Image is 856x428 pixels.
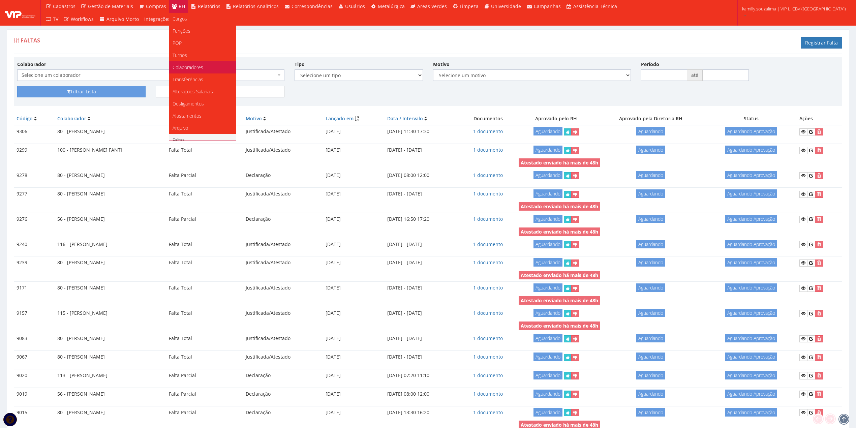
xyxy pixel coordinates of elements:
td: 9277 [14,187,55,200]
th: Status [706,113,797,125]
a: Turnos [169,49,236,61]
td: 9171 [14,282,55,295]
td: 80 - [PERSON_NAME] [55,350,166,363]
td: 100 - [PERSON_NAME] FANTI [55,144,166,157]
td: Falta Total [166,307,243,320]
span: Funções [173,28,190,34]
td: [DATE] 08:00 12:00 [385,388,460,400]
td: Falta Total [166,332,243,345]
span: Colaboradores [173,64,203,70]
span: Usuários [345,3,365,9]
td: Falta Total [166,238,243,251]
td: [DATE] - [DATE] [385,144,460,157]
td: [DATE] [323,282,385,295]
span: Aguardando [533,408,562,417]
a: Motivo [246,115,262,122]
span: kamilly.souzalima | VIP L. CBV ([GEOGRAPHIC_DATA]) [742,5,846,12]
span: Faltas [21,37,40,44]
strong: Atestado enviado há mais de 48h [521,422,598,428]
td: 9019 [14,388,55,400]
td: Justificada/Atestado [243,307,323,320]
a: 1 documento [473,172,503,178]
td: [DATE] 08:00 12:00 [385,169,460,182]
span: Aguardando [636,309,665,317]
span: Gestão de Materiais [88,3,133,9]
a: 1 documento [473,128,503,134]
span: Áreas Verdes [417,3,447,9]
td: [DATE] - [DATE] [385,282,460,295]
span: Aguardando Aprovação [725,334,777,342]
td: Justificada/Atestado [243,238,323,251]
span: Aguardando Aprovação [725,215,777,223]
a: 1 documento [473,284,503,291]
a: Lançado em [326,115,354,122]
td: 9067 [14,350,55,363]
span: Compras [146,3,166,9]
td: Declaração [243,213,323,225]
span: Aguardando Aprovação [725,353,777,361]
span: Arquivo [173,125,188,131]
td: 9083 [14,332,55,345]
span: Relatórios [198,3,220,9]
span: Metalúrgica [378,3,405,9]
td: 9157 [14,307,55,320]
a: 1 documento [473,241,503,247]
span: Aguardando Aprovação [725,189,777,198]
td: Justificada/Atestado [243,144,323,157]
a: Limpar Filtro [156,86,284,97]
a: 1 documento [473,310,503,316]
span: Turnos [173,52,187,58]
strong: Atestado enviado há mais de 48h [521,323,598,329]
span: Limpeza [460,3,479,9]
td: Justificada/Atestado [243,187,323,200]
span: Correspondências [292,3,333,9]
strong: Atestado enviado há mais de 48h [521,159,598,166]
td: 80 - [PERSON_NAME] [55,169,166,182]
a: Faltas [169,134,236,146]
td: [DATE] 07:20 11:10 [385,369,460,382]
label: Colaborador [17,61,46,68]
a: 1 documento [473,147,503,153]
a: Código [17,115,33,122]
span: Campanhas [534,3,561,9]
td: Justificada/Atestado [243,256,323,269]
td: [DATE] - [DATE] [385,332,460,345]
span: Aguardando [636,390,665,398]
a: Cargos [169,13,236,25]
span: Aguardando Aprovação [725,258,777,267]
td: Falta Parcial [166,388,243,400]
strong: Atestado enviado há mais de 48h [521,228,598,235]
label: Motivo [433,61,450,68]
span: Aguardando [533,353,562,361]
label: Período [641,61,659,68]
th: Ações [797,113,842,125]
span: Aguardando [636,146,665,154]
span: até [687,69,703,81]
span: Workflows [71,16,94,22]
a: 1 documento [473,354,503,360]
td: Justificada/Atestado [243,332,323,345]
td: 9276 [14,213,55,225]
td: [DATE] 11:30 17:30 [385,125,460,138]
td: 9015 [14,406,55,419]
a: 1 documento [473,335,503,341]
strong: Atestado enviado há mais de 48h [521,203,598,210]
td: Declaração [243,406,323,419]
td: [DATE] [323,350,385,363]
td: 113 - [PERSON_NAME] [55,369,166,382]
span: Aguardando Aprovação [725,127,777,135]
span: Arquivo Morto [106,16,139,22]
span: Aguardando Aprovação [725,390,777,398]
span: Transferências [173,76,203,83]
span: Aguardando [636,283,665,292]
span: Aguardando Aprovação [725,309,777,317]
a: Alterações Salariais [169,86,236,98]
span: Aguardando [636,334,665,342]
a: Registrar Falta [801,37,842,49]
td: Falta Parcial [166,369,243,382]
span: Aguardando [636,171,665,179]
td: [DATE] [323,125,385,138]
span: Aguardando [533,189,562,198]
td: 80 - [PERSON_NAME] [55,187,166,200]
a: 1 documento [473,372,503,378]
